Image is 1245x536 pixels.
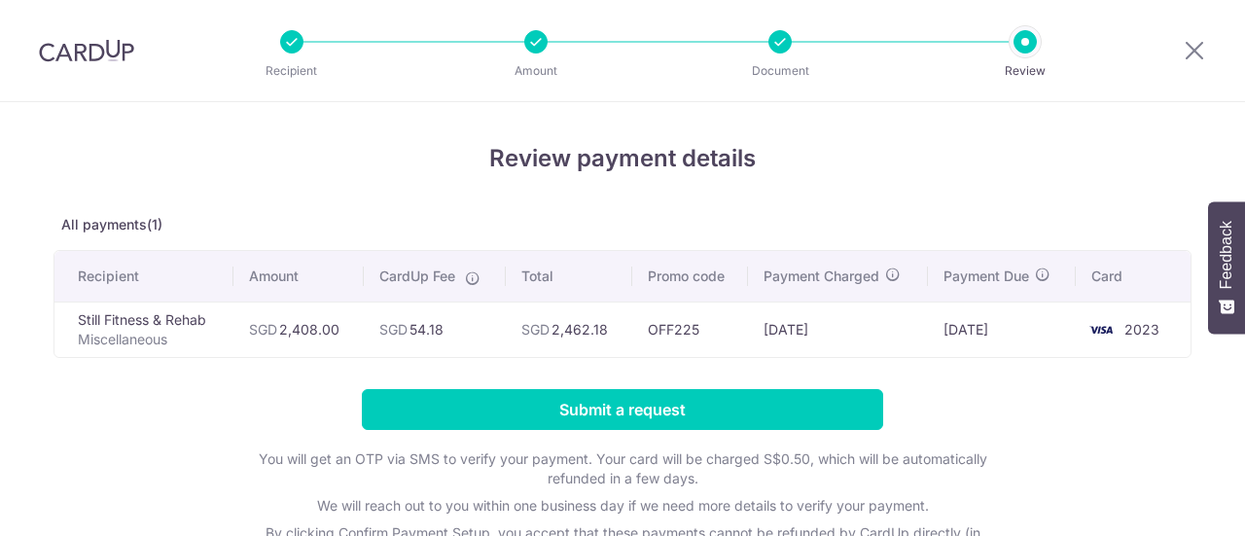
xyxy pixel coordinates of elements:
[54,302,233,357] td: Still Fitness & Rehab
[506,251,632,302] th: Total
[233,302,364,357] td: 2,408.00
[78,330,218,349] p: Miscellaneous
[764,267,879,286] span: Payment Charged
[379,267,455,286] span: CardUp Fee
[379,321,408,338] span: SGD
[1076,251,1191,302] th: Card
[506,302,632,357] td: 2,462.18
[943,267,1029,286] span: Payment Due
[233,496,1012,516] p: We will reach out to you within one business day if we need more details to verify your payment.
[233,251,364,302] th: Amount
[928,302,1076,357] td: [DATE]
[748,302,928,357] td: [DATE]
[220,61,364,81] p: Recipient
[53,215,1192,234] p: All payments(1)
[249,321,277,338] span: SGD
[364,302,506,357] td: 54.18
[521,321,550,338] span: SGD
[1208,201,1245,334] button: Feedback - Show survey
[233,449,1012,488] p: You will get an OTP via SMS to verify your payment. Your card will be charged S$0.50, which will ...
[953,61,1097,81] p: Review
[1082,318,1120,341] img: <span class="translation_missing" title="translation missing: en.account_steps.new_confirm_form.b...
[464,61,608,81] p: Amount
[53,141,1192,176] h4: Review payment details
[632,251,748,302] th: Promo code
[708,61,852,81] p: Document
[1120,478,1226,526] iframe: Opens a widget where you can find more information
[1218,221,1235,289] span: Feedback
[39,39,134,62] img: CardUp
[54,251,233,302] th: Recipient
[362,389,883,430] input: Submit a request
[632,302,748,357] td: OFF225
[1124,321,1159,338] span: 2023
